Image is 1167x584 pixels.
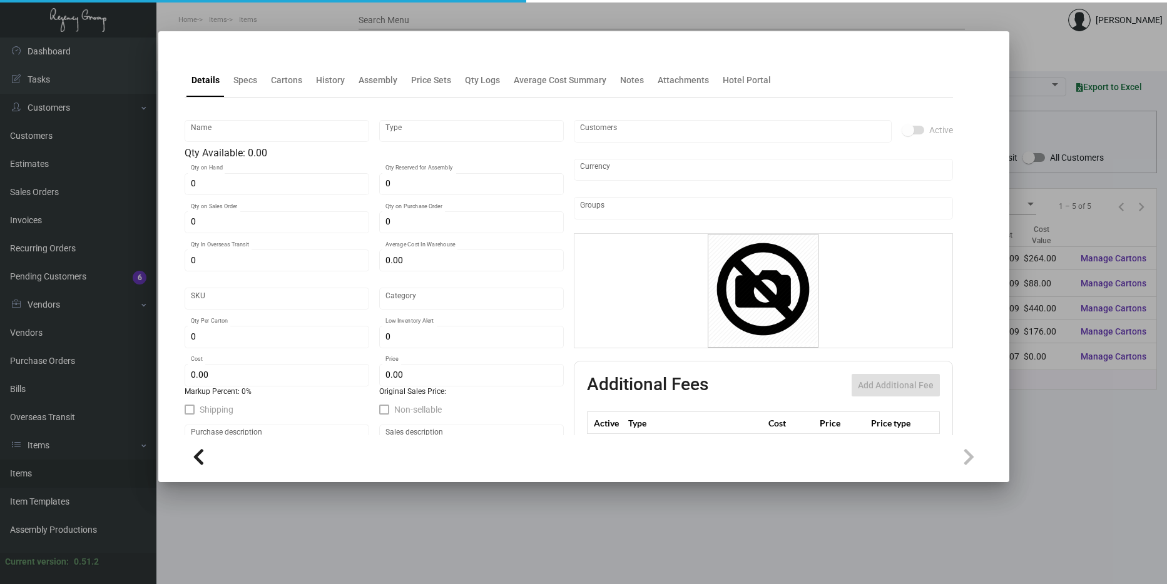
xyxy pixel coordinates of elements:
[620,74,644,87] div: Notes
[625,412,765,434] th: Type
[185,146,564,161] div: Qty Available: 0.00
[233,74,257,87] div: Specs
[514,74,606,87] div: Average Cost Summary
[658,74,709,87] div: Attachments
[587,412,625,434] th: Active
[858,380,934,390] span: Add Additional Fee
[580,203,946,213] input: Add new..
[191,74,220,87] div: Details
[723,74,771,87] div: Hotel Portal
[5,555,69,568] div: Current version:
[817,412,868,434] th: Price
[316,74,345,87] div: History
[587,374,708,396] h2: Additional Fees
[929,123,953,138] span: Active
[411,74,451,87] div: Price Sets
[580,126,885,136] input: Add new..
[765,412,817,434] th: Cost
[200,402,233,417] span: Shipping
[868,412,924,434] th: Price type
[394,402,442,417] span: Non-sellable
[465,74,500,87] div: Qty Logs
[852,374,940,396] button: Add Additional Fee
[359,74,397,87] div: Assembly
[74,555,99,568] div: 0.51.2
[271,74,302,87] div: Cartons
